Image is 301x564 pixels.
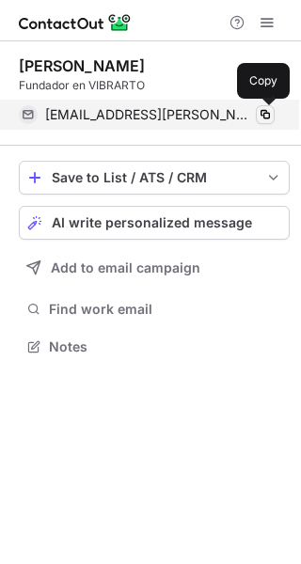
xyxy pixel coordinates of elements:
img: ContactOut v5.3.10 [19,11,132,34]
span: Notes [49,338,282,355]
span: Find work email [49,301,282,318]
button: Notes [19,334,290,360]
button: Find work email [19,296,290,322]
div: Save to List / ATS / CRM [52,170,257,185]
button: save-profile-one-click [19,161,290,195]
button: AI write personalized message [19,206,290,240]
div: [PERSON_NAME] [19,56,145,75]
div: Fundador en VIBRARTO [19,77,290,94]
button: Add to email campaign [19,251,290,285]
span: Add to email campaign [51,260,200,275]
span: [EMAIL_ADDRESS][PERSON_NAME][DOMAIN_NAME] [45,106,254,123]
span: AI write personalized message [52,215,252,230]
